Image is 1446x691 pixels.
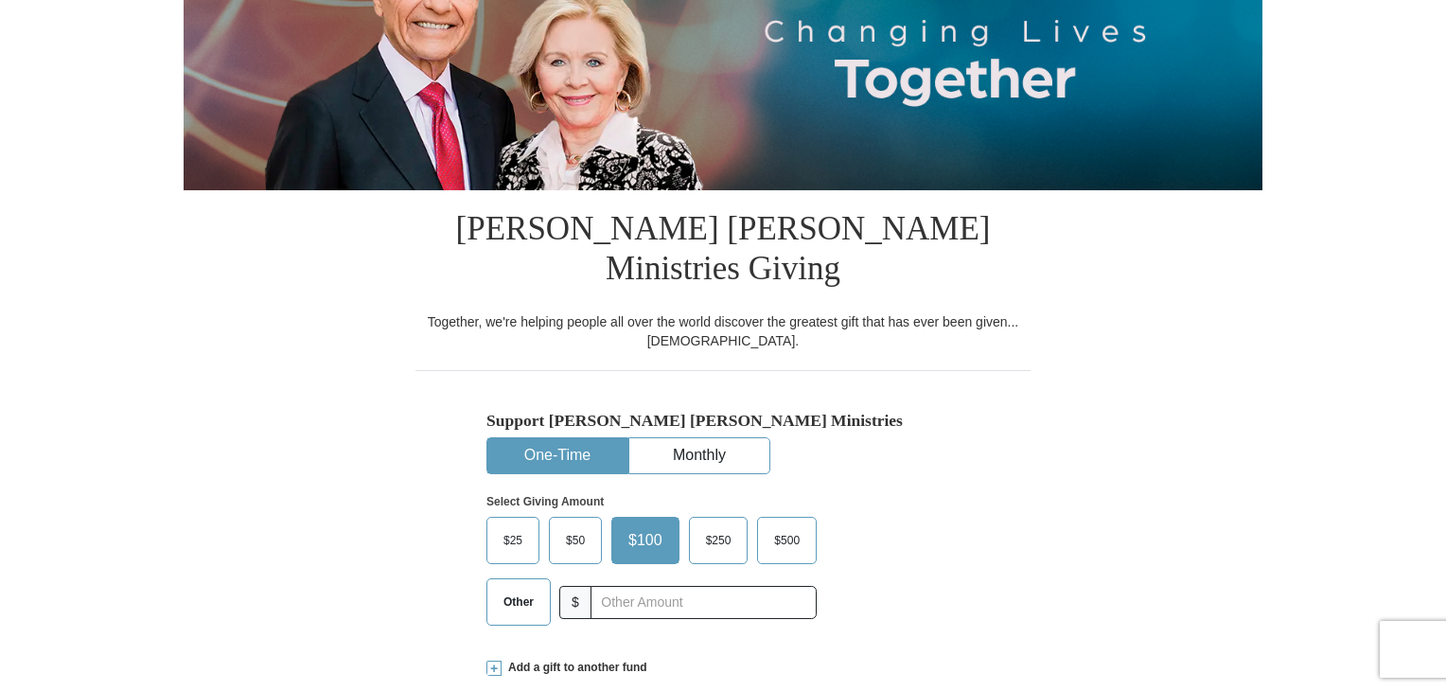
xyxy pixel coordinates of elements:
[619,526,672,555] span: $100
[765,526,809,555] span: $500
[494,526,532,555] span: $25
[486,495,604,508] strong: Select Giving Amount
[494,588,543,616] span: Other
[697,526,741,555] span: $250
[487,438,627,473] button: One-Time
[556,526,594,555] span: $50
[559,586,591,619] span: $
[415,190,1031,312] h1: [PERSON_NAME] [PERSON_NAME] Ministries Giving
[486,411,960,431] h5: Support [PERSON_NAME] [PERSON_NAME] Ministries
[502,660,647,676] span: Add a gift to another fund
[415,312,1031,350] div: Together, we're helping people all over the world discover the greatest gift that has ever been g...
[629,438,769,473] button: Monthly
[591,586,817,619] input: Other Amount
